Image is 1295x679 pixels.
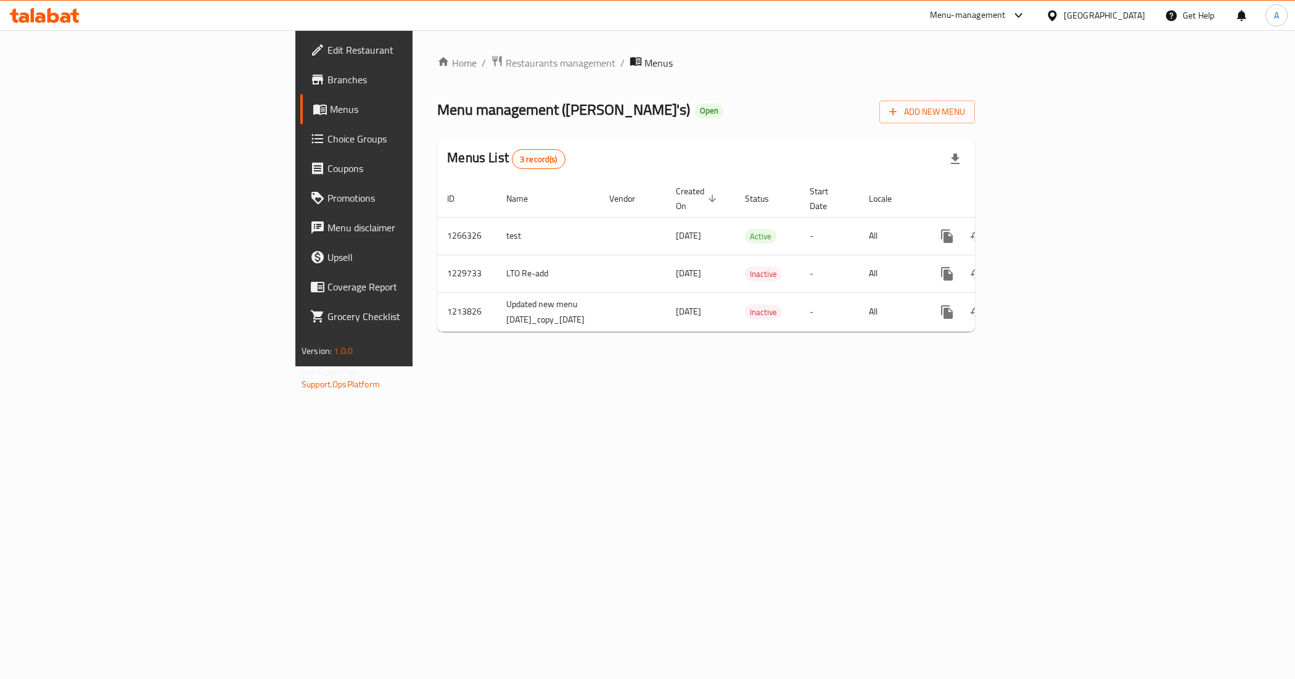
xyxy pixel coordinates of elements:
span: [DATE] [676,303,701,319]
div: Inactive [745,266,782,281]
a: Edit Restaurant [300,35,512,65]
td: LTO Re-add [496,255,599,292]
td: - [800,255,859,292]
a: Coverage Report [300,272,512,302]
h2: Menus List [447,149,565,169]
a: Choice Groups [300,124,512,154]
td: Updated new menu [DATE]_copy_[DATE] [496,292,599,331]
span: Version: [302,343,332,359]
span: Grocery Checklist [327,309,502,324]
span: Name [506,191,544,206]
span: Inactive [745,305,782,319]
button: Change Status [962,297,992,327]
span: Status [745,191,785,206]
nav: breadcrumb [437,55,975,71]
button: more [932,297,962,327]
span: Inactive [745,267,782,281]
a: Support.OpsPlatform [302,376,380,392]
a: Menus [300,94,512,124]
span: Start Date [810,184,844,213]
span: Active [745,229,776,244]
button: Change Status [962,259,992,289]
span: Upsell [327,250,502,265]
div: [GEOGRAPHIC_DATA] [1064,9,1145,22]
span: Created On [676,184,720,213]
div: Total records count [512,149,565,169]
div: Menu-management [930,8,1006,23]
span: Vendor [609,191,651,206]
button: Add New Menu [879,101,975,123]
td: All [859,255,923,292]
span: 1.0.0 [334,343,353,359]
span: Menu management ( [PERSON_NAME]'s ) [437,96,690,123]
a: Menu disclaimer [300,213,512,242]
span: Menu disclaimer [327,220,502,235]
span: Get support on: [302,364,358,380]
td: All [859,217,923,255]
button: Change Status [962,221,992,251]
span: Add New Menu [889,104,965,120]
span: Coverage Report [327,279,502,294]
button: more [932,259,962,289]
span: Branches [327,72,502,87]
span: Coupons [327,161,502,176]
th: Actions [923,180,1061,218]
a: Upsell [300,242,512,272]
span: Promotions [327,191,502,205]
a: Grocery Checklist [300,302,512,331]
div: Export file [940,144,970,174]
span: A [1274,9,1279,22]
span: [DATE] [676,265,701,281]
span: Edit Restaurant [327,43,502,57]
table: enhanced table [437,180,1061,332]
button: more [932,221,962,251]
span: Locale [869,191,908,206]
span: 3 record(s) [512,154,565,165]
td: - [800,292,859,331]
td: test [496,217,599,255]
a: Restaurants management [491,55,615,71]
span: Menus [644,56,673,70]
span: Menus [330,102,502,117]
span: Restaurants management [506,56,615,70]
li: / [620,56,625,70]
span: Choice Groups [327,131,502,146]
span: [DATE] [676,228,701,244]
td: - [800,217,859,255]
td: All [859,292,923,331]
a: Branches [300,65,512,94]
span: ID [447,191,471,206]
div: Open [695,104,723,118]
span: Open [695,105,723,116]
a: Coupons [300,154,512,183]
a: Promotions [300,183,512,213]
